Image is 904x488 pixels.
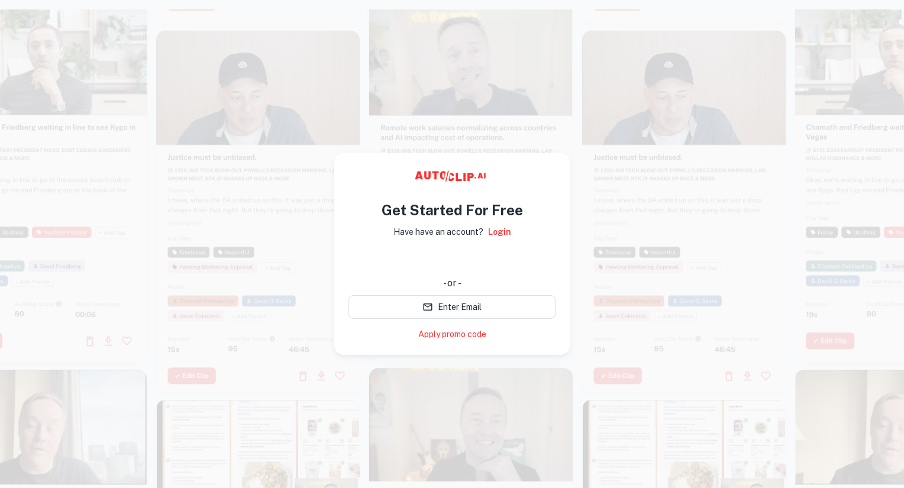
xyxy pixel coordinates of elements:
div: - or - [348,276,556,290]
a: Apply promo code [418,328,486,341]
a: Login [488,225,511,238]
button: Enter Email [348,295,556,319]
iframe: Sign in with Google Button [343,247,561,273]
p: Have have an account? [393,225,483,238]
h4: Get Started For Free [382,199,523,221]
